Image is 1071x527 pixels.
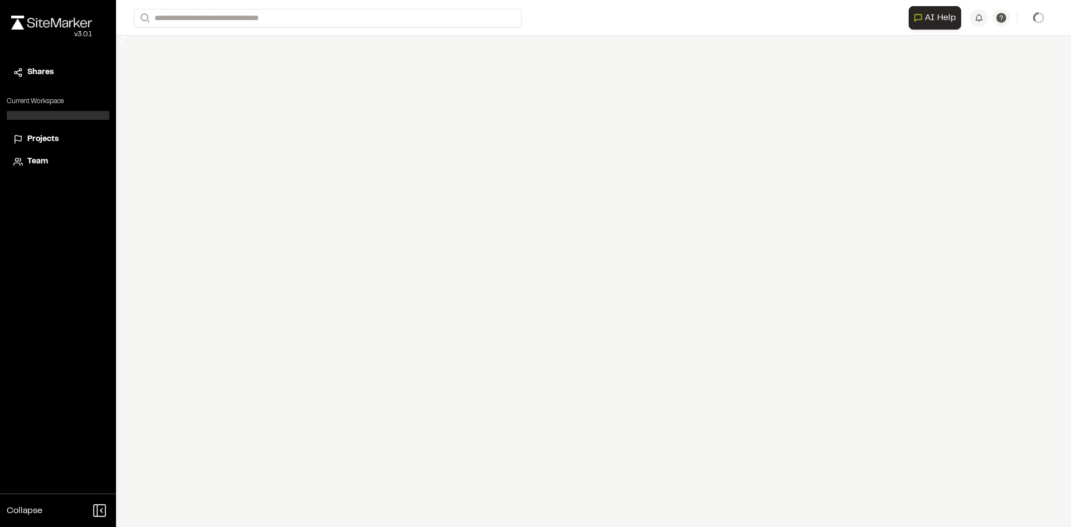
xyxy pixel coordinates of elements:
[27,133,59,146] span: Projects
[7,96,109,107] p: Current Workspace
[13,66,103,79] a: Shares
[13,133,103,146] a: Projects
[27,156,48,168] span: Team
[7,504,42,518] span: Collapse
[909,6,966,30] div: Open AI Assistant
[11,16,92,30] img: rebrand.png
[925,11,956,25] span: AI Help
[11,30,92,40] div: Oh geez...please don't...
[134,9,154,27] button: Search
[909,6,961,30] button: Open AI Assistant
[13,156,103,168] a: Team
[27,66,54,79] span: Shares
